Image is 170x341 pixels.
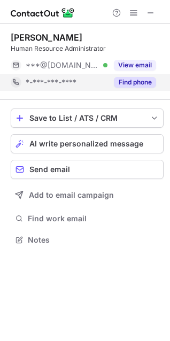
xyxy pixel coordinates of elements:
img: ContactOut v5.3.10 [11,6,75,19]
span: Notes [28,235,159,245]
button: Send email [11,160,164,179]
span: AI write personalized message [29,139,143,148]
button: Reveal Button [114,77,156,88]
button: Reveal Button [114,60,156,71]
span: ***@[DOMAIN_NAME] [26,60,99,70]
button: AI write personalized message [11,134,164,153]
span: Send email [29,165,70,174]
button: Add to email campaign [11,185,164,205]
button: Find work email [11,211,164,226]
div: Save to List / ATS / CRM [29,114,145,122]
div: [PERSON_NAME] [11,32,82,43]
span: Add to email campaign [29,191,114,199]
div: Human Resource Administrator [11,44,164,53]
button: save-profile-one-click [11,108,164,128]
span: Find work email [28,214,159,223]
button: Notes [11,232,164,247]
